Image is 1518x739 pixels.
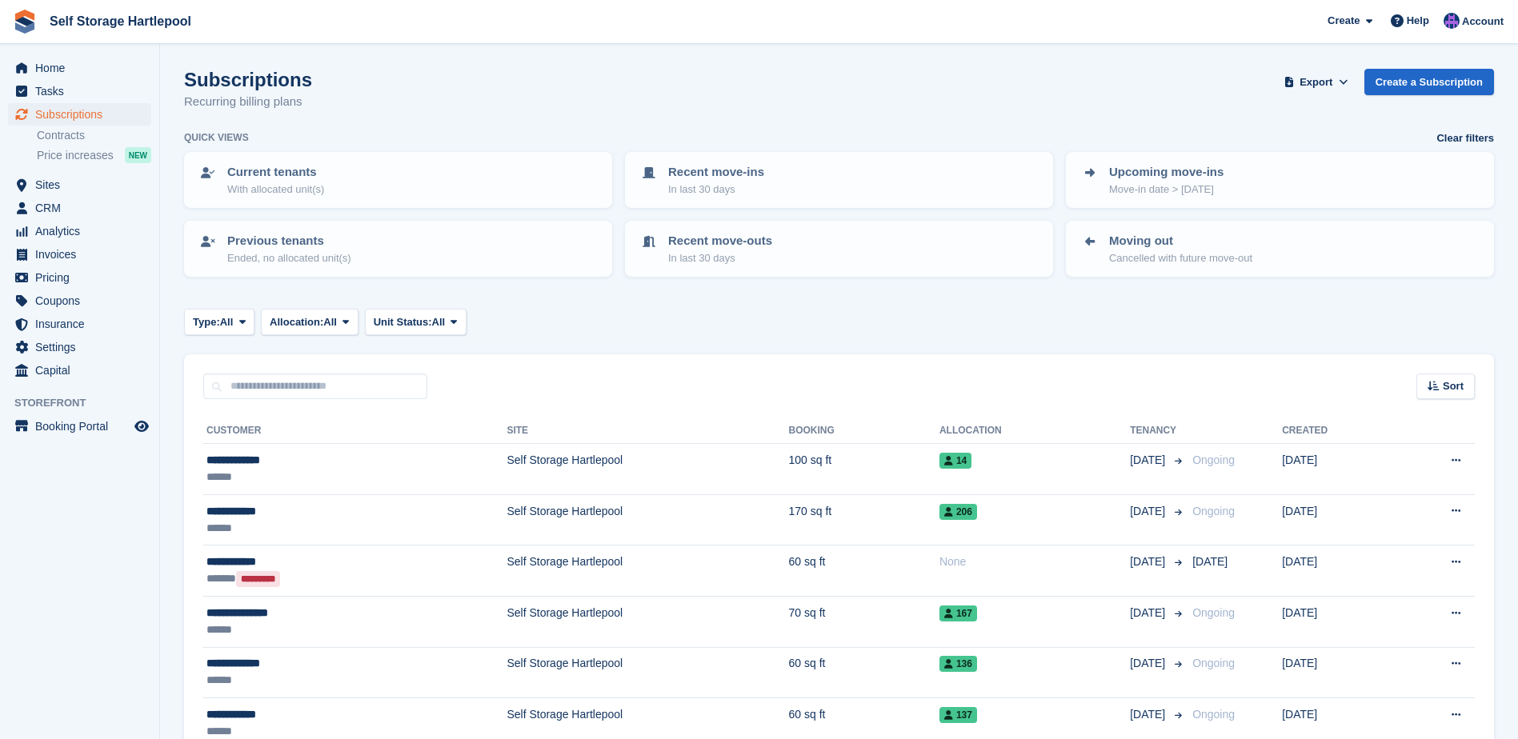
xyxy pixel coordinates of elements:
td: [DATE] [1282,444,1393,495]
p: In last 30 days [668,250,772,266]
span: 136 [939,656,977,672]
span: Booking Portal [35,415,131,437]
p: In last 30 days [668,182,764,198]
a: Moving out Cancelled with future move-out [1067,222,1492,275]
a: menu [8,57,151,79]
span: Ongoing [1192,453,1235,466]
span: Ongoing [1192,657,1235,669]
button: Unit Status: All [365,309,467,335]
span: Insurance [35,313,131,335]
td: Self Storage Hartlepool [507,444,788,495]
span: [DATE] [1130,452,1168,469]
div: None [939,553,1130,570]
span: Allocation: [270,314,323,330]
span: All [432,314,446,330]
a: menu [8,415,151,437]
td: Self Storage Hartlepool [507,647,788,698]
td: [DATE] [1282,494,1393,545]
a: Contracts [37,128,151,143]
th: Site [507,418,788,444]
button: Export [1281,69,1352,95]
span: Tasks [35,80,131,102]
td: 60 sq ft [789,545,939,597]
p: Current tenants [227,163,324,182]
span: Unit Status: [374,314,432,330]
a: Upcoming move-ins Move-in date > [DATE] [1067,154,1492,206]
span: Storefront [14,395,159,411]
span: Settings [35,336,131,358]
td: 170 sq ft [789,494,939,545]
span: 206 [939,504,977,520]
a: menu [8,243,151,266]
span: Export [1300,74,1332,90]
span: Ongoing [1192,708,1235,721]
p: With allocated unit(s) [227,182,324,198]
span: Sites [35,174,131,196]
span: Sort [1443,378,1464,394]
p: Cancelled with future move-out [1109,250,1252,266]
img: Sean Wood [1444,13,1460,29]
span: Pricing [35,266,131,289]
p: Move-in date > [DATE] [1109,182,1224,198]
p: Recent move-outs [668,232,772,250]
a: menu [8,220,151,242]
a: menu [8,197,151,219]
a: Price increases NEW [37,146,151,164]
p: Ended, no allocated unit(s) [227,250,351,266]
span: [DATE] [1192,555,1228,568]
a: Create a Subscription [1364,69,1494,95]
a: menu [8,313,151,335]
td: Self Storage Hartlepool [507,545,788,597]
h6: Quick views [184,130,249,145]
span: [DATE] [1130,706,1168,723]
span: Ongoing [1192,606,1235,619]
p: Moving out [1109,232,1252,250]
button: Type: All [184,309,254,335]
th: Tenancy [1130,418,1186,444]
h1: Subscriptions [184,69,312,90]
span: 14 [939,453,971,469]
p: Recurring billing plans [184,93,312,111]
span: Price increases [37,148,114,163]
span: CRM [35,197,131,219]
span: [DATE] [1130,655,1168,672]
th: Allocation [939,418,1130,444]
span: Help [1407,13,1429,29]
td: [DATE] [1282,596,1393,647]
td: 60 sq ft [789,647,939,698]
a: menu [8,359,151,381]
p: Recent move-ins [668,163,764,182]
span: Coupons [35,290,131,312]
a: Previous tenants Ended, no allocated unit(s) [186,222,611,275]
td: [DATE] [1282,647,1393,698]
th: Booking [789,418,939,444]
td: Self Storage Hartlepool [507,596,788,647]
span: Ongoing [1192,505,1235,517]
a: menu [8,336,151,358]
span: [DATE] [1130,605,1168,621]
span: All [220,314,234,330]
a: Preview store [132,417,151,436]
span: Create [1328,13,1360,29]
td: [DATE] [1282,545,1393,597]
a: Clear filters [1436,130,1494,146]
div: NEW [125,147,151,163]
td: 100 sq ft [789,444,939,495]
a: Recent move-ins In last 30 days [627,154,1051,206]
span: Subscriptions [35,103,131,126]
span: Type: [193,314,220,330]
span: Capital [35,359,131,381]
p: Upcoming move-ins [1109,163,1224,182]
th: Created [1282,418,1393,444]
span: All [323,314,337,330]
td: 70 sq ft [789,596,939,647]
a: menu [8,80,151,102]
a: menu [8,266,151,289]
span: Analytics [35,220,131,242]
span: [DATE] [1130,503,1168,520]
span: Home [35,57,131,79]
span: [DATE] [1130,553,1168,570]
span: Account [1462,14,1504,30]
a: Self Storage Hartlepool [43,8,198,34]
a: Recent move-outs In last 30 days [627,222,1051,275]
